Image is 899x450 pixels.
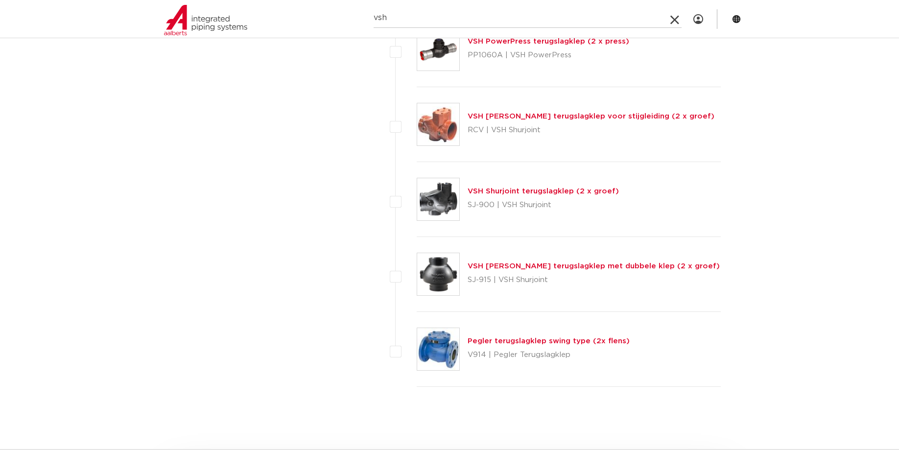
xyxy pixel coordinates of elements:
a: VSH [PERSON_NAME] terugslagklep met dubbele klep (2 x groef) [468,262,720,270]
img: Thumbnail for VSH Shurjoint terugslagklep (2 x groef) [417,178,459,220]
p: RCV | VSH Shurjoint [468,122,714,138]
p: SJ-900 | VSH Shurjoint [468,197,619,213]
a: VSH Shurjoint terugslagklep (2 x groef) [468,188,619,195]
a: VSH PowerPress terugslagklep (2 x press) [468,38,629,45]
input: zoeken... [374,8,682,28]
a: Pegler terugslagklep swing type (2x flens) [468,337,630,345]
p: V914 | Pegler Terugslagklep [468,347,630,363]
img: Thumbnail for Pegler terugslagklep swing type (2x flens) [417,328,459,370]
img: Thumbnail for VSH Shurjoint terugslagklep met dubbele klep (2 x groef) [417,253,459,295]
img: Thumbnail for VSH PowerPress terugslagklep (2 x press) [417,28,459,71]
img: Thumbnail for VSH Shurjoint terugslagklep voor stijgleiding (2 x groef) [417,103,459,145]
p: SJ-915 | VSH Shurjoint [468,272,720,288]
p: PP1060A | VSH PowerPress [468,47,629,63]
a: VSH [PERSON_NAME] terugslagklep voor stijgleiding (2 x groef) [468,113,714,120]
